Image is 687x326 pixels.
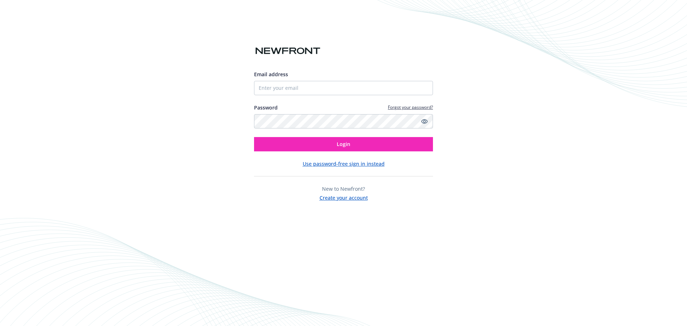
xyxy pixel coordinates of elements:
[254,71,288,78] span: Email address
[254,104,278,111] label: Password
[388,104,433,110] a: Forgot your password?
[322,185,365,192] span: New to Newfront?
[254,81,433,95] input: Enter your email
[320,193,368,201] button: Create your account
[254,45,322,57] img: Newfront logo
[254,114,433,128] input: Enter your password
[303,160,385,167] button: Use password-free sign in instead
[254,137,433,151] button: Login
[420,117,429,126] a: Show password
[337,141,350,147] span: Login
